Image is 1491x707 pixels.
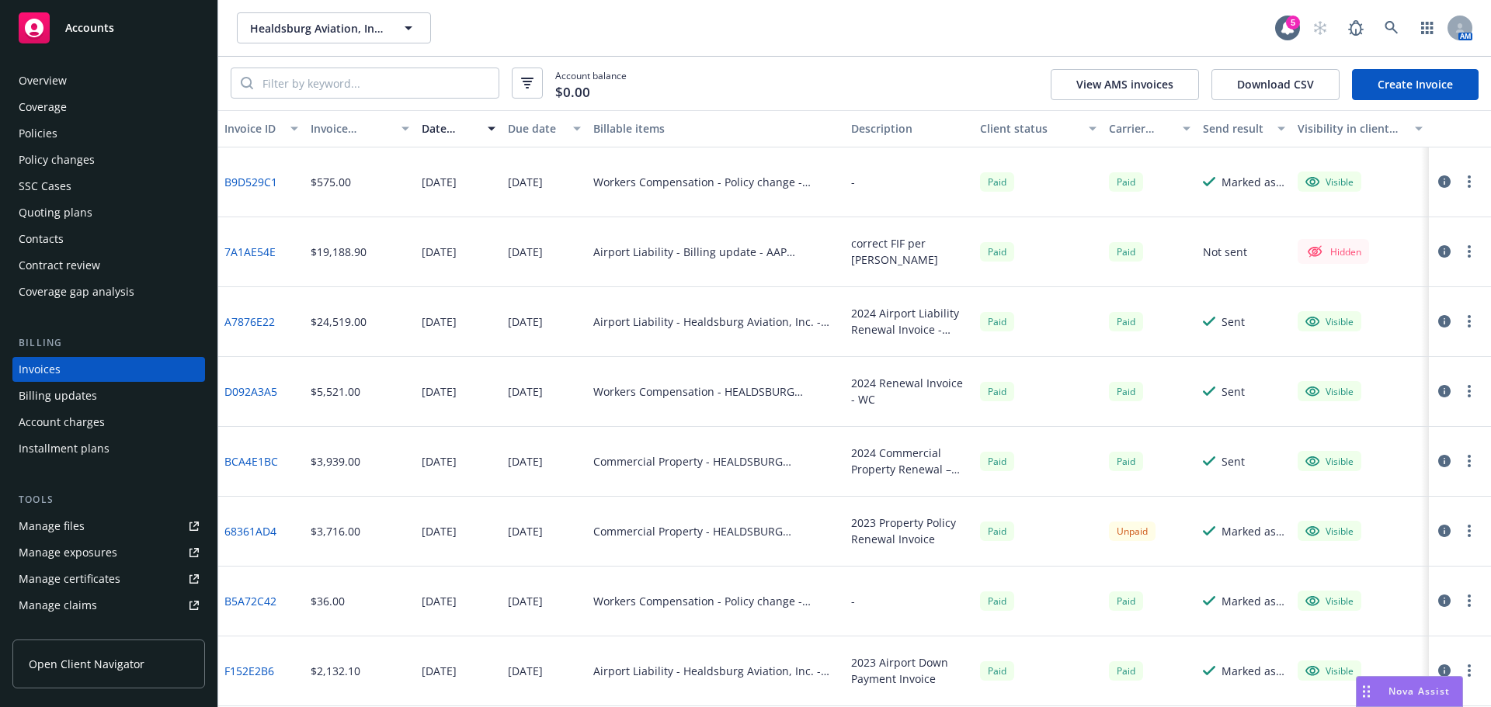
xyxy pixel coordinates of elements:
div: Unpaid [1109,522,1156,541]
div: Send result [1203,120,1268,137]
div: Paid [1109,172,1143,192]
div: Contract review [19,253,100,278]
a: Policies [12,121,205,146]
div: 5 [1286,16,1300,29]
span: Paid [1109,242,1143,262]
div: Not sent [1203,244,1247,260]
a: A7876E22 [224,314,275,330]
div: Billing [12,335,205,351]
div: correct FIF per [PERSON_NAME] [851,235,968,268]
div: Date issued [422,120,478,137]
div: [DATE] [422,244,457,260]
div: Manage claims [19,593,97,618]
div: [DATE] [422,663,457,679]
div: $575.00 [311,174,351,190]
button: Send result [1197,110,1291,147]
a: Policy changes [12,147,205,172]
span: Healdsburg Aviation, Inc. (Commercial) [250,20,384,36]
div: Paid [980,242,1014,262]
div: Paid [1109,312,1143,331]
button: Nova Assist [1356,676,1463,707]
span: Nova Assist [1388,684,1450,698]
div: $2,132.10 [311,663,360,679]
div: Workers Compensation - HEALDSBURG AVIATION, INC - 0CAV03787212 [593,383,839,400]
div: Billing updates [19,383,97,408]
span: Open Client Navigator [29,656,144,672]
a: B5A72C42 [224,593,276,609]
div: Manage certificates [19,567,120,591]
div: Sent [1222,383,1245,400]
div: Visibility in client dash [1298,120,1406,137]
a: Coverage [12,95,205,120]
div: Drag to move [1357,677,1376,706]
a: B9D529C1 [224,174,277,190]
span: Paid [980,452,1014,471]
div: [DATE] [422,314,457,330]
div: Visible [1305,175,1354,189]
div: Airport Liability - Healdsburg Aviation, Inc. - AAP N10747363 004 [593,314,839,330]
a: Contract review [12,253,205,278]
a: 68361AD4 [224,523,276,539]
a: Overview [12,68,205,93]
a: Manage claims [12,593,205,618]
div: Paid [1109,382,1143,401]
a: BCA4E1BC [224,453,278,470]
a: Accounts [12,6,205,50]
div: - [851,593,855,609]
div: 2024 Renewal Invoice - WC [851,375,968,407]
span: Paid [980,522,1014,541]
div: [DATE] [422,523,457,539]
span: Paid [1109,452,1143,471]
a: Coverage gap analysis [12,279,205,304]
a: Account charges [12,410,205,435]
div: Sent [1222,314,1245,330]
a: 7A1AE54E [224,244,276,260]
div: Contacts [19,227,64,251]
button: Invoice ID [218,110,304,147]
div: Visible [1305,454,1354,468]
div: $5,521.00 [311,383,360,400]
span: Paid [980,382,1014,401]
span: Paid [980,312,1014,331]
div: Paid [1109,591,1143,611]
div: [DATE] [422,453,457,470]
div: Client status [980,120,1079,137]
div: Paid [980,591,1014,611]
div: - [851,174,855,190]
div: $19,188.90 [311,244,367,260]
button: Healdsburg Aviation, Inc. (Commercial) [237,12,431,43]
span: $0.00 [555,82,590,102]
div: Visible [1305,664,1354,678]
div: Account charges [19,410,105,435]
div: [DATE] [422,174,457,190]
div: Airport Liability - Healdsburg Aviation, Inc. - AAP N10747363 003 [593,663,839,679]
div: Marked as sent [1222,523,1285,539]
span: Paid [980,172,1014,192]
a: SSC Cases [12,174,205,199]
a: Billing updates [12,383,205,408]
a: Contacts [12,227,205,251]
span: Accounts [65,22,114,34]
div: Workers Compensation - Policy change - 0CAV03787210 [593,593,839,609]
div: Visible [1305,384,1354,398]
div: $3,939.00 [311,453,360,470]
a: Manage files [12,514,205,539]
div: $24,519.00 [311,314,367,330]
div: [DATE] [422,593,457,609]
button: Invoice amount [304,110,416,147]
a: Manage exposures [12,540,205,565]
svg: Search [241,77,253,89]
div: Visible [1305,594,1354,608]
div: 2024 Airport Liability Renewal Invoice - Financed [851,305,968,338]
div: Marked as sent [1222,593,1285,609]
div: Carrier status [1109,120,1174,137]
div: Commercial Property - HEALDSBURG AVIATION, INC. - KTJ-630-6282L924-TIL-24 [593,453,839,470]
button: Due date [502,110,588,147]
div: Paid [1109,661,1143,681]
